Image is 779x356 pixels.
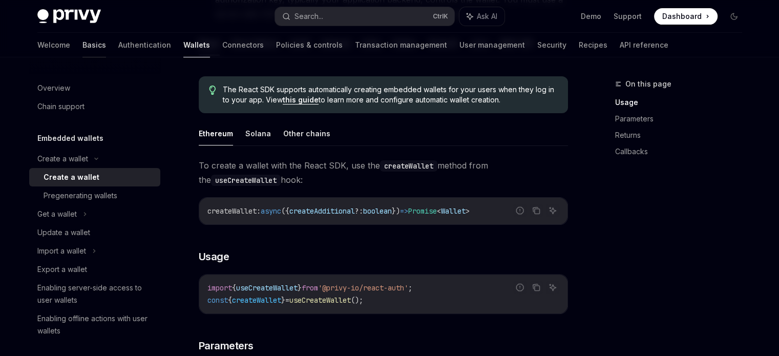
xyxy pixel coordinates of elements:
a: Authentication [118,33,171,57]
span: '@privy-io/react-auth' [318,283,408,292]
span: Ctrl K [433,12,448,20]
span: ?: [355,206,363,216]
a: User management [459,33,525,57]
button: Copy the contents from the code block [530,204,543,217]
button: Toggle dark mode [726,8,742,25]
h5: Embedded wallets [37,132,103,144]
button: Report incorrect code [513,204,527,217]
span: => [400,206,408,216]
button: Copy the contents from the code block [530,281,543,294]
span: async [261,206,281,216]
div: Update a wallet [37,226,90,239]
span: Usage [199,249,229,264]
span: createAdditional [289,206,355,216]
a: Connectors [222,33,264,57]
span: boolean [363,206,392,216]
a: Basics [82,33,106,57]
span: : [257,206,261,216]
button: Solana [245,121,271,145]
span: ({ [281,206,289,216]
span: createWallet [232,296,281,305]
span: const [207,296,228,305]
span: { [232,283,236,292]
span: On this page [625,78,671,90]
button: Other chains [283,121,330,145]
span: ; [408,283,412,292]
span: Promise [408,206,437,216]
button: Ask AI [459,7,504,26]
span: } [298,283,302,292]
div: Overview [37,82,70,94]
div: Enabling offline actions with user wallets [37,312,154,337]
span: Wallet [441,206,466,216]
div: Export a wallet [37,263,87,276]
a: Wallets [183,33,210,57]
img: dark logo [37,9,101,24]
span: To create a wallet with the React SDK, use the method from the hook: [199,158,568,187]
a: Transaction management [355,33,447,57]
a: this guide [283,95,319,104]
div: Pregenerating wallets [44,190,117,202]
span: } [281,296,285,305]
a: Update a wallet [29,223,160,242]
button: Search...CtrlK [275,7,454,26]
span: Dashboard [662,11,702,22]
code: useCreateWallet [211,175,281,186]
button: Report incorrect code [513,281,527,294]
div: Chain support [37,100,85,113]
span: from [302,283,318,292]
a: Security [537,33,566,57]
span: Parameters [199,339,254,353]
span: = [285,296,289,305]
a: Usage [615,94,750,111]
a: Export a wallet [29,260,160,279]
span: createWallet [207,206,257,216]
svg: Tip [209,86,216,95]
a: Create a wallet [29,168,160,186]
span: < [437,206,441,216]
a: Enabling server-side access to user wallets [29,279,160,309]
button: Ask AI [546,204,559,217]
code: createWallet [380,160,437,172]
span: Ask AI [477,11,497,22]
button: Ethereum [199,121,233,145]
a: Pregenerating wallets [29,186,160,205]
a: API reference [620,33,668,57]
div: Create a wallet [37,153,88,165]
span: }) [392,206,400,216]
div: Search... [294,10,323,23]
span: import [207,283,232,292]
a: Policies & controls [276,33,343,57]
div: Enabling server-side access to user wallets [37,282,154,306]
div: Import a wallet [37,245,86,257]
span: The React SDK supports automatically creating embedded wallets for your users when they log in to... [223,85,557,105]
span: > [466,206,470,216]
a: Recipes [579,33,607,57]
a: Support [614,11,642,22]
a: Parameters [615,111,750,127]
span: useCreateWallet [289,296,351,305]
span: useCreateWallet [236,283,298,292]
a: Welcome [37,33,70,57]
a: Callbacks [615,143,750,160]
a: Enabling offline actions with user wallets [29,309,160,340]
a: Chain support [29,97,160,116]
a: Demo [581,11,601,22]
button: Ask AI [546,281,559,294]
span: { [228,296,232,305]
div: Create a wallet [44,171,99,183]
a: Overview [29,79,160,97]
span: (); [351,296,363,305]
div: Get a wallet [37,208,77,220]
a: Dashboard [654,8,718,25]
a: Returns [615,127,750,143]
